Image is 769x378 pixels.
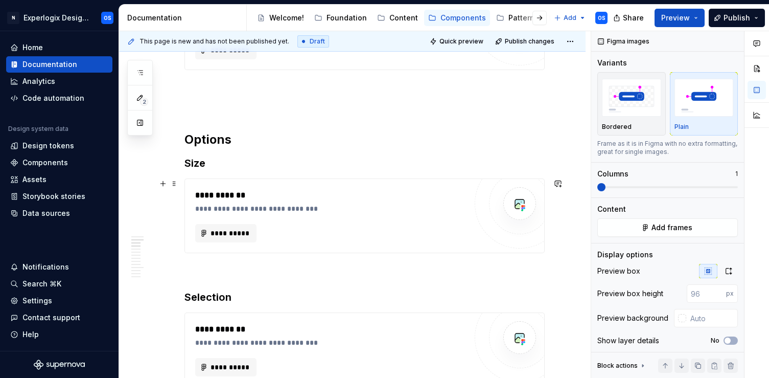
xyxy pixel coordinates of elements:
[22,42,43,53] div: Home
[597,204,626,214] div: Content
[22,93,84,103] div: Code automation
[34,360,85,370] svg: Supernova Logo
[597,288,663,299] div: Preview box height
[22,296,52,306] div: Settings
[389,13,418,23] div: Content
[310,10,371,26] a: Foundation
[6,276,112,292] button: Search ⌘K
[492,10,543,26] a: Patterns
[7,12,19,24] div: N
[597,140,738,156] div: Frame as it is in Figma with no extra formatting, great for single images.
[655,9,705,27] button: Preview
[709,9,765,27] button: Publish
[597,72,666,136] button: placeholderBordered
[22,313,80,323] div: Contact support
[492,34,559,49] button: Publish changes
[674,79,734,116] img: placeholder
[724,13,750,23] span: Publish
[140,98,148,106] span: 2
[597,218,738,237] button: Add frames
[2,7,116,29] button: NExperlogix Design SystemOS
[564,14,576,22] span: Add
[6,56,112,73] a: Documentation
[22,208,70,218] div: Data sources
[22,262,69,272] div: Notifications
[597,169,628,179] div: Columns
[22,76,55,86] div: Analytics
[670,72,738,136] button: placeholderPlain
[6,259,112,275] button: Notifications
[22,279,61,289] div: Search ⌘K
[139,37,289,46] span: This page is new and has not been published yet.
[439,37,483,46] span: Quick preview
[310,37,325,46] span: Draft
[651,223,692,233] span: Add frames
[6,39,112,56] a: Home
[269,13,304,23] div: Welcome!
[424,10,490,26] a: Components
[22,158,68,168] div: Components
[127,13,242,23] div: Documentation
[602,123,632,131] p: Bordered
[6,293,112,309] a: Settings
[597,250,653,260] div: Display options
[711,337,719,345] label: No
[687,284,726,303] input: 96
[508,13,539,23] div: Patterns
[505,37,554,46] span: Publish changes
[6,188,112,205] a: Storybook stories
[608,9,650,27] button: Share
[6,138,112,154] a: Design tokens
[726,290,734,298] p: px
[6,154,112,171] a: Components
[735,170,738,178] p: 1
[8,125,68,133] div: Design system data
[661,13,690,23] span: Preview
[6,90,112,106] a: Code automation
[427,34,488,49] button: Quick preview
[6,73,112,90] a: Analytics
[6,171,112,188] a: Assets
[22,141,74,151] div: Design tokens
[22,174,46,185] div: Assets
[104,14,111,22] div: OS
[440,13,486,23] div: Components
[674,123,689,131] p: Plain
[551,11,589,25] button: Add
[373,10,422,26] a: Content
[597,313,668,323] div: Preview background
[24,13,89,23] div: Experlogix Design System
[602,79,661,116] img: placeholder
[686,309,738,327] input: Auto
[184,131,545,148] h2: Options
[6,326,112,343] button: Help
[597,266,640,276] div: Preview box
[597,58,627,68] div: Variants
[253,10,308,26] a: Welcome!
[6,205,112,221] a: Data sources
[184,156,545,170] h3: Size
[22,59,77,70] div: Documentation
[597,362,638,370] div: Block actions
[623,13,644,23] span: Share
[598,14,605,22] div: OS
[327,13,367,23] div: Foundation
[597,359,647,373] div: Block actions
[6,309,112,326] button: Contact support
[597,336,659,346] div: Show layer details
[22,191,85,202] div: Storybook stories
[22,329,39,340] div: Help
[184,290,545,304] h3: Selection
[253,8,549,28] div: Page tree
